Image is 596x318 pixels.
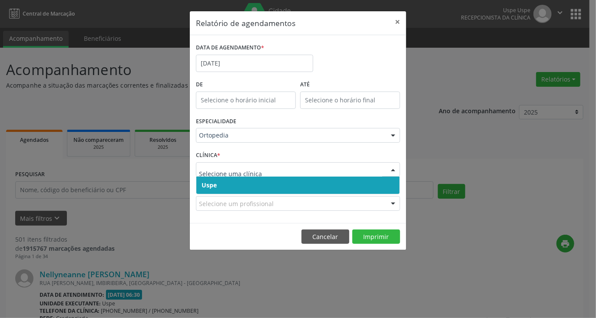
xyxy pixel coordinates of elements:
[199,199,274,208] span: Selecione um profissional
[300,78,400,92] label: ATÉ
[196,17,295,29] h5: Relatório de agendamentos
[196,41,264,55] label: DATA DE AGENDAMENTO
[196,149,220,162] label: CLÍNICA
[300,92,400,109] input: Selecione o horário final
[301,229,349,244] button: Cancelar
[389,11,406,33] button: Close
[352,229,400,244] button: Imprimir
[199,165,382,183] input: Selecione uma clínica
[199,131,382,140] span: Ortopedia
[196,115,236,128] label: ESPECIALIDADE
[196,55,313,72] input: Selecione uma data ou intervalo
[196,92,296,109] input: Selecione o horário inicial
[196,78,296,92] label: De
